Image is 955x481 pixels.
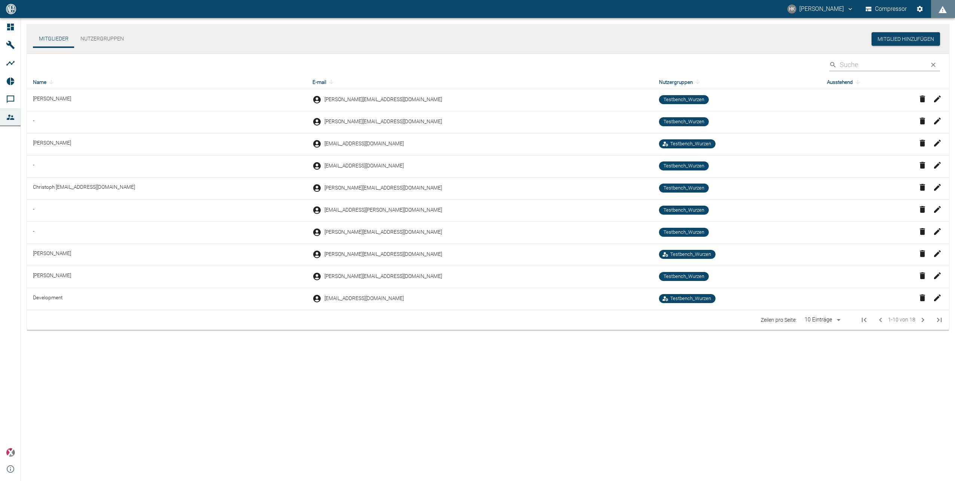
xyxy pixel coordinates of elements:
button: Nutzergruppen [74,30,130,48]
td: - [27,111,306,133]
td: [PERSON_NAME] [27,266,306,288]
div: Name [33,78,300,87]
div: HK [787,4,796,13]
span: [EMAIL_ADDRESS][PERSON_NAME][DOMAIN_NAME] [324,206,442,214]
span: Testbench_Wurzen [667,295,714,302]
span: Testbench_Wurzen [660,207,707,214]
span: [EMAIL_ADDRESS][DOMAIN_NAME] [324,162,404,169]
td: Development [27,288,306,310]
span: [EMAIL_ADDRESS][DOMAIN_NAME] [324,140,404,147]
span: [PERSON_NAME][EMAIL_ADDRESS][DOMAIN_NAME] [324,118,442,125]
svg: Suche [829,61,837,69]
span: [PERSON_NAME][EMAIL_ADDRESS][DOMAIN_NAME] [324,184,442,191]
span: Vorherige Seite [873,312,888,327]
span: Testbench_Wurzen [660,185,707,192]
span: Testbench_Wurzen [667,140,714,148]
button: Einstellungen [913,2,927,16]
span: Nutzergruppen [659,78,702,87]
span: 1-10 von 18 [888,315,915,324]
span: Erste Seite [855,311,873,329]
button: Mitglieder [33,30,74,48]
div: Nutzergruppen [659,78,815,87]
span: Testbench_Wurzen [660,118,707,125]
p: Zeilen pro Seite: [761,316,797,324]
div: E-mail [312,78,647,87]
span: [PERSON_NAME][EMAIL_ADDRESS][DOMAIN_NAME] [324,251,442,258]
td: [PERSON_NAME] [27,133,306,155]
span: Letzte Seite [930,311,948,329]
td: - [27,222,306,244]
span: [PERSON_NAME][EMAIL_ADDRESS][DOMAIN_NAME] [324,96,442,103]
span: Ausstehend [827,78,863,87]
button: heiner.kaestner@neuman-esser.de [786,2,855,16]
span: Testbench_Wurzen [660,96,707,103]
span: [EMAIL_ADDRESS][DOMAIN_NAME] [324,295,404,302]
span: Nächste Seite [915,312,930,327]
button: Last Page [930,311,948,329]
button: Mitglied hinzufügen [872,32,940,46]
span: Testbench_Wurzen [660,163,707,170]
div: 10 Einträge [803,316,834,324]
span: Testbench_Wurzen [660,273,707,280]
span: [PERSON_NAME][EMAIL_ADDRESS][DOMAIN_NAME] [324,273,442,280]
img: logo [5,4,17,14]
span: E-mail [312,78,336,87]
td: [PERSON_NAME] [27,244,306,266]
img: Xplore Logo [6,448,15,457]
td: Christoph [EMAIL_ADDRESS][DOMAIN_NAME] [27,178,306,200]
span: Testbench_Wurzen [667,251,714,258]
span: [PERSON_NAME][EMAIL_ADDRESS][DOMAIN_NAME] [324,229,442,236]
td: [PERSON_NAME] [27,89,306,111]
span: Name [33,78,56,87]
td: - [27,200,306,222]
button: Compressor [864,2,909,16]
span: Testbench_Wurzen [660,229,707,236]
button: Next Page [915,312,930,327]
input: Search [840,58,924,71]
div: Ausstehend [827,78,907,87]
td: - [27,155,306,178]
